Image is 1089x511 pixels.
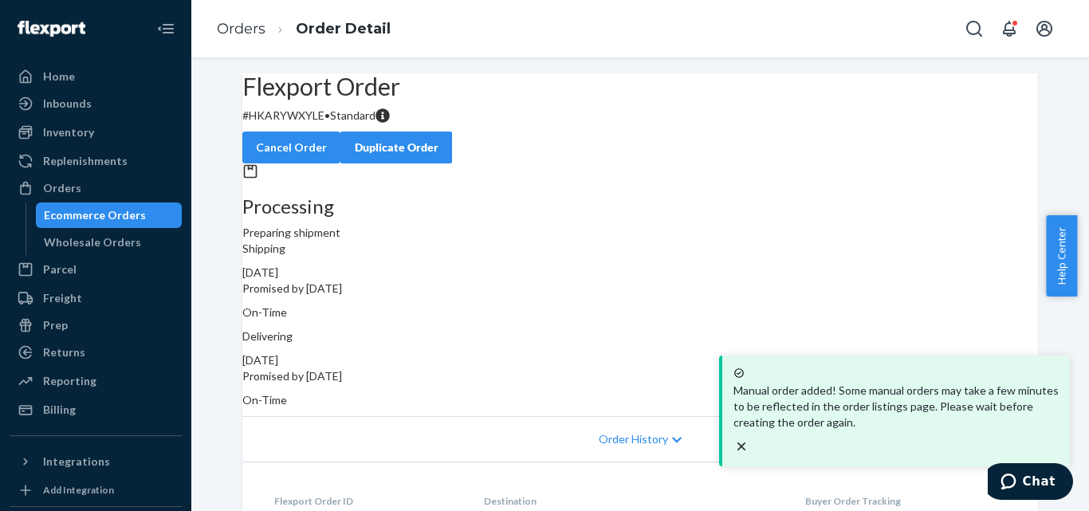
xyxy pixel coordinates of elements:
dt: Flexport Order ID [274,494,458,508]
div: [DATE] [242,265,1038,281]
dt: Buyer Order Tracking [805,494,1006,508]
button: Integrations [10,449,182,474]
button: Open account menu [1028,13,1060,45]
iframe: Opens a widget where you can chat to one of our agents [988,463,1073,503]
div: Duplicate Order [354,140,438,155]
button: Cancel Order [242,132,340,163]
div: Inbounds [43,96,92,112]
div: Add Integration [43,483,114,497]
a: Parcel [10,257,182,282]
div: Returns [43,344,85,360]
div: [DATE] [242,352,1038,368]
a: Orders [217,20,265,37]
p: On-Time [242,305,1038,320]
div: Ecommerce Orders [44,207,146,223]
svg: close toast [733,438,749,454]
a: Prep [10,312,182,338]
a: Orders [10,175,182,201]
div: Reporting [43,373,96,389]
div: Prep [43,317,68,333]
a: Ecommerce Orders [36,202,183,228]
a: Freight [10,285,182,311]
h3: Processing [242,196,1038,217]
a: Home [10,64,182,89]
div: Freight [43,290,82,306]
a: Add Integration [10,481,182,500]
div: Orders [43,180,81,196]
div: Replenishments [43,153,128,169]
button: Open notifications [993,13,1025,45]
a: Replenishments [10,148,182,174]
a: Inbounds [10,91,182,116]
img: Flexport logo [18,21,85,37]
button: Help Center [1046,215,1077,297]
div: Inventory [43,124,94,140]
a: Order Detail [296,20,391,37]
p: Promised by [DATE] [242,281,1038,297]
div: Wholesale Orders [44,234,141,250]
p: Delivering [242,328,1038,344]
div: Home [43,69,75,85]
p: # HKARYWXYLE [242,108,1038,124]
span: Order History [599,431,668,447]
button: Duplicate Order [340,132,452,163]
div: Billing [43,402,76,418]
button: Close Navigation [150,13,182,45]
a: Billing [10,397,182,423]
ol: breadcrumbs [204,6,403,53]
span: • [324,108,330,122]
p: Promised by [DATE] [242,368,1038,384]
span: Standard [330,108,375,122]
div: Integrations [43,454,110,470]
dt: Destination [484,494,780,508]
p: Manual order added! Some manual orders may take a few minutes to be reflected in the order listin... [733,383,1059,430]
a: Inventory [10,120,182,145]
p: Shipping [242,241,1038,257]
a: Reporting [10,368,182,394]
div: Preparing shipment [242,196,1038,241]
button: Open Search Box [958,13,990,45]
a: Wholesale Orders [36,230,183,255]
a: Returns [10,340,182,365]
h2: Flexport Order [242,73,1038,100]
p: On-Time [242,392,1038,408]
div: Parcel [43,261,77,277]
